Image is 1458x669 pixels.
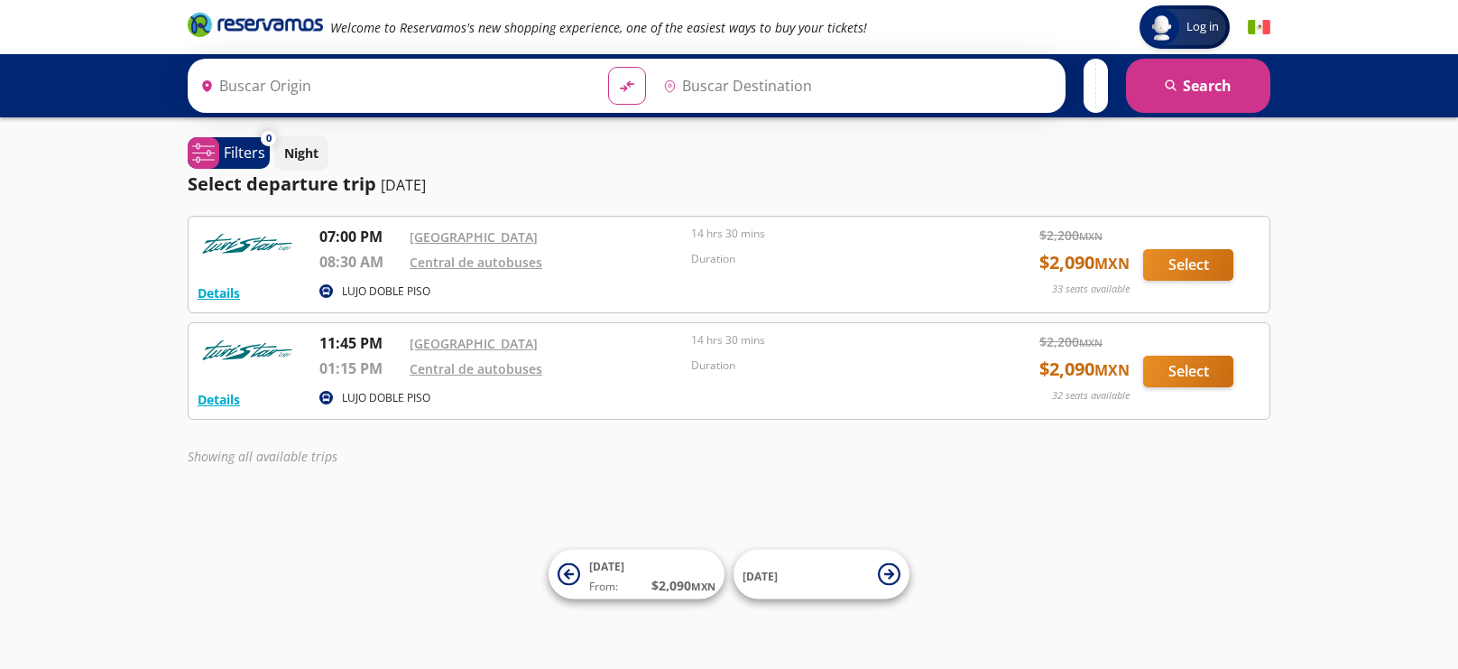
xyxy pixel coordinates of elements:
small: MXN [1094,360,1130,380]
p: 01:15 PM [319,358,401,379]
button: Details [198,283,240,302]
img: RESERVAMOS [198,332,297,368]
p: Night [284,144,318,163]
button: Select [1143,356,1233,387]
p: Select departure trip [188,171,376,198]
button: Search [1126,59,1270,113]
button: Español [1248,16,1270,39]
span: Log in [1179,18,1226,36]
p: Duration [691,358,964,374]
p: 07:00 PM [319,226,401,247]
p: Filters [224,142,265,163]
small: MXN [1094,254,1130,274]
p: [DATE] [381,174,426,196]
span: $ 2,090 [651,576,715,595]
button: Select [1143,249,1233,281]
p: 14 hrs 30 mins [691,332,964,348]
small: MXN [691,580,715,593]
p: 32 seats available [1052,388,1130,404]
p: 08:30 AM [319,251,401,273]
em: Welcome to Reservamos's new shopping experience, one of the easiest ways to buy your tickets! [330,19,867,36]
a: [GEOGRAPHIC_DATA] [410,228,538,246]
small: MXN [1079,336,1103,349]
i: Brand Logo [188,11,323,38]
button: [DATE]From:$2,090MXN [549,550,724,599]
button: Night [274,135,328,171]
a: Central de autobuses [410,360,542,377]
a: Central de autobuses [410,254,542,271]
p: LUJO DOBLE PISO [342,283,430,300]
input: Buscar Destination [656,63,1057,108]
input: Buscar Origin [193,63,594,108]
span: [DATE] [743,568,778,583]
span: 0 [266,131,272,146]
span: $ 2,200 [1039,226,1103,245]
a: [GEOGRAPHIC_DATA] [410,335,538,352]
p: Duration [691,251,964,267]
p: 11:45 PM [319,332,401,354]
span: [DATE] [589,559,624,574]
p: 14 hrs 30 mins [691,226,964,242]
button: Details [198,390,240,409]
small: MXN [1079,229,1103,243]
button: [DATE] [734,550,909,599]
button: 0Filters [188,137,270,169]
span: From: [589,579,618,595]
a: Brand Logo [188,11,323,43]
img: RESERVAMOS [198,226,297,262]
p: 33 seats available [1052,282,1130,297]
span: $ 2,090 [1039,249,1130,276]
span: $ 2,090 [1039,356,1130,383]
p: LUJO DOBLE PISO [342,390,430,406]
span: $ 2,200 [1039,332,1103,351]
em: Showing all available trips [188,448,337,465]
